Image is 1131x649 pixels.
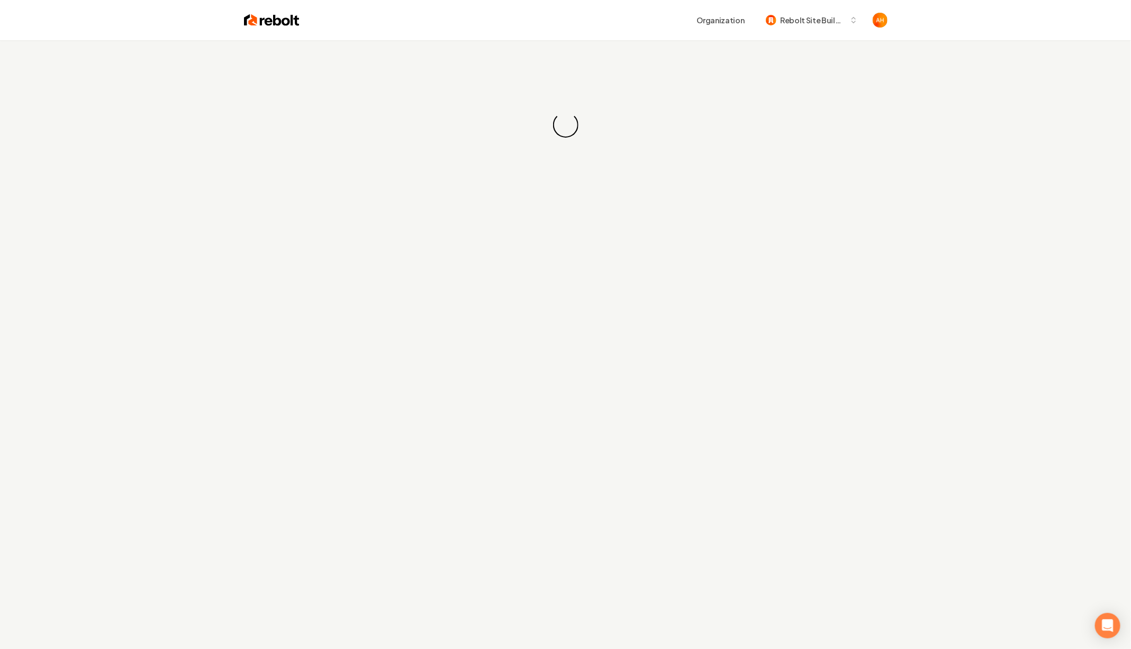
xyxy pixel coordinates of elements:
div: Open Intercom Messenger [1095,613,1120,638]
button: Open user button [873,13,888,28]
img: Rebolt Site Builder [766,15,776,25]
button: Organization [691,11,751,30]
img: Rebolt Logo [244,13,300,28]
span: Rebolt Site Builder [781,15,845,26]
div: Loading [549,108,582,141]
img: Anthony Hurgoi [873,13,888,28]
